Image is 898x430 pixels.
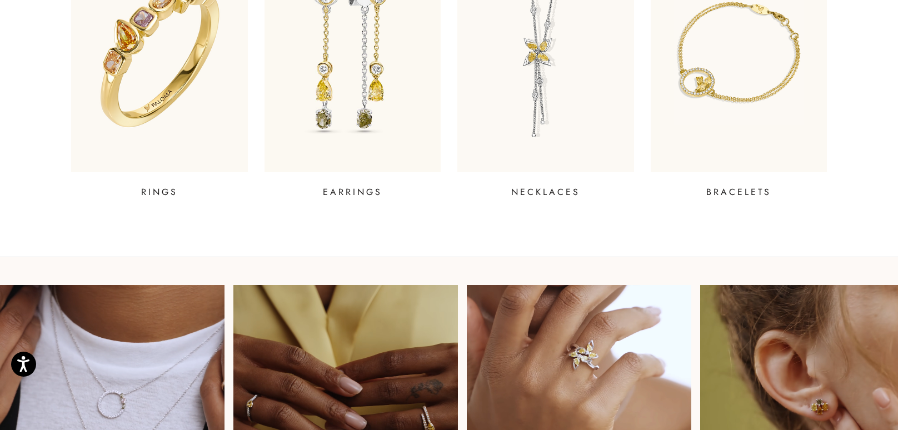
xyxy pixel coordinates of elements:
p: NECKLACES [511,186,580,199]
p: RINGS [141,186,178,199]
p: EARRINGS [323,186,382,199]
p: BRACELETS [706,186,771,199]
